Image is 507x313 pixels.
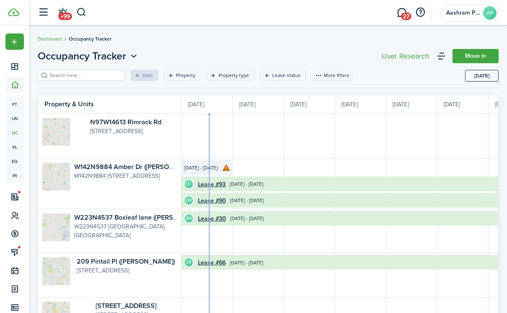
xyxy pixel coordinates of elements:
[5,168,24,182] a: in
[5,126,24,140] a: oc
[38,35,62,43] a: Dashboard
[230,259,263,267] time: [DATE] - [DATE]
[5,154,24,168] a: eq
[260,70,306,81] filter-tag: Open filter
[42,213,70,241] img: Property avatar
[184,164,218,172] time: [DATE] - [DATE]
[5,97,24,111] a: pt
[198,258,226,267] a: Lease #66
[69,35,112,43] span: Occupancy Tracker
[74,222,177,240] p: W223N4537 [GEOGRAPHIC_DATA], [GEOGRAPHIC_DATA]
[58,13,72,20] span: +99
[74,213,209,222] a: W223N4537 Boxleaf lane ([PERSON_NAME])
[176,72,195,79] filter-tag-label: Property
[401,13,411,20] span: 27
[74,172,177,180] p: W142N9884 [STREET_ADDRESS]
[185,214,193,223] avatar-text: AM
[335,95,386,113] div: [DATE]
[437,95,489,113] div: [DATE]
[5,111,24,126] a: un
[446,10,480,16] span: Aashram Property Management
[77,257,175,266] a: 209 Pintail Pl ([PERSON_NAME])
[483,6,497,20] avatar-text: AP
[413,5,427,20] button: Open resource center
[38,49,126,64] span: Occupancy Tracker
[8,8,19,16] img: TenantCloud
[5,140,24,154] a: kl
[5,33,24,50] button: Open menu
[164,70,200,81] filter-tag: Open filter
[207,70,254,81] filter-tag: Open filter
[198,214,226,223] a: Lease #30
[42,118,70,146] img: Property avatar
[55,2,70,23] a: Notifications
[42,163,70,190] img: Property avatar
[35,5,51,21] button: Open sidebar
[394,2,410,23] a: Messaging
[185,258,193,267] avatar-text: LR
[198,180,226,189] a: Lease #93
[96,301,156,310] a: [STREET_ADDRESS]
[76,5,87,20] button: Search
[48,72,122,80] input: Search here...
[284,95,335,113] div: [DATE]
[38,49,139,64] button: Open menu
[42,257,70,285] img: Property avatar
[312,70,352,81] button: More filters
[198,196,226,205] a: Lease #90
[90,117,161,127] a: N97W14613 Rimrock Rd
[218,72,249,79] filter-tag-label: Property type
[185,196,193,205] avatar-text: DB
[74,162,200,172] a: W142N9884 Amber Dr ([PERSON_NAME])
[44,99,94,109] timeline-board-header-title: Property & Units
[185,180,193,188] avatar-text: CJ
[90,127,177,136] p: [STREET_ADDRESS]
[230,180,263,188] time: [DATE] - [DATE]
[465,70,499,82] button: Today
[382,52,429,60] div: User Research
[182,95,233,113] div: [DATE]
[38,49,139,64] button: Occupancy Tracker
[452,49,499,63] a: Move in
[233,95,284,113] div: [DATE]
[230,215,264,222] time: [DATE] - [DATE]
[386,95,437,113] div: [DATE]
[380,50,432,62] button: User Research
[230,197,264,204] time: [DATE] - [DATE]
[77,266,177,275] p: [STREET_ADDRESS]
[272,72,301,79] filter-tag-label: Lease status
